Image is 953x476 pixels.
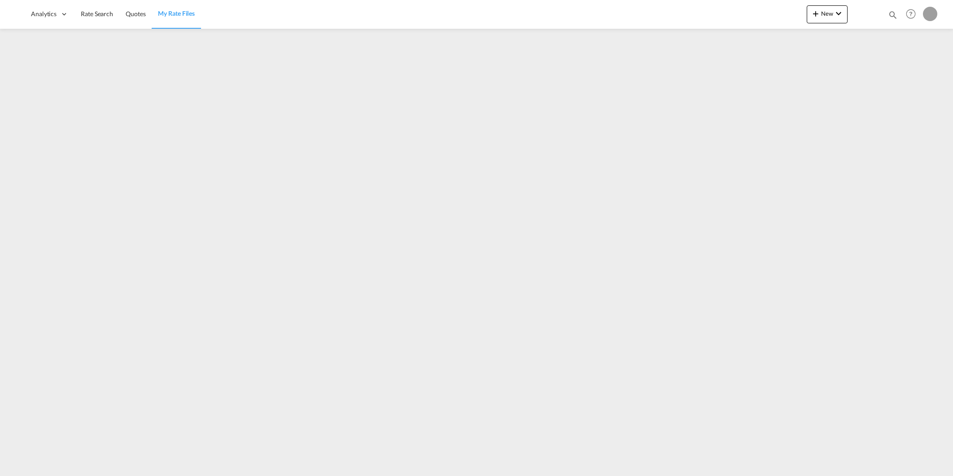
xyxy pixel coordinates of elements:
[31,9,57,18] span: Analytics
[810,10,844,17] span: New
[807,5,848,23] button: icon-plus 400-fgNewicon-chevron-down
[903,6,923,22] div: Help
[81,10,113,18] span: Rate Search
[833,8,844,19] md-icon: icon-chevron-down
[888,10,898,20] md-icon: icon-magnify
[888,10,898,23] div: icon-magnify
[158,9,195,17] span: My Rate Files
[126,10,145,18] span: Quotes
[903,6,918,22] span: Help
[810,8,821,19] md-icon: icon-plus 400-fg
